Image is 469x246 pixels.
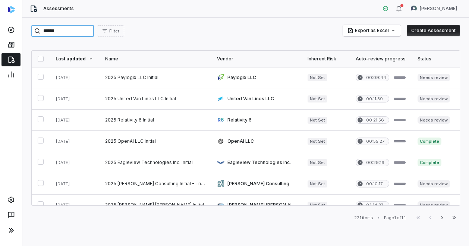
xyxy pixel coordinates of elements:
[420,6,457,12] span: [PERSON_NAME]
[354,215,373,221] div: 271 items
[406,3,462,14] button: REKHA KOTHANDARAMAN avatar[PERSON_NAME]
[43,6,74,12] span: Assessments
[407,25,460,36] button: Create Assessment
[56,56,93,62] div: Last updated
[109,28,119,34] span: Filter
[411,6,417,12] img: REKHA KOTHANDARAMAN avatar
[356,56,406,62] div: Auto-review progress
[97,25,124,37] button: Filter
[308,56,344,62] div: Inherent Risk
[384,215,406,221] div: Page 1 of 11
[343,25,401,36] button: Export as Excel
[105,56,205,62] div: Name
[418,56,450,62] div: Status
[378,215,380,220] div: •
[217,56,296,62] div: Vendor
[8,6,15,13] img: svg%3e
